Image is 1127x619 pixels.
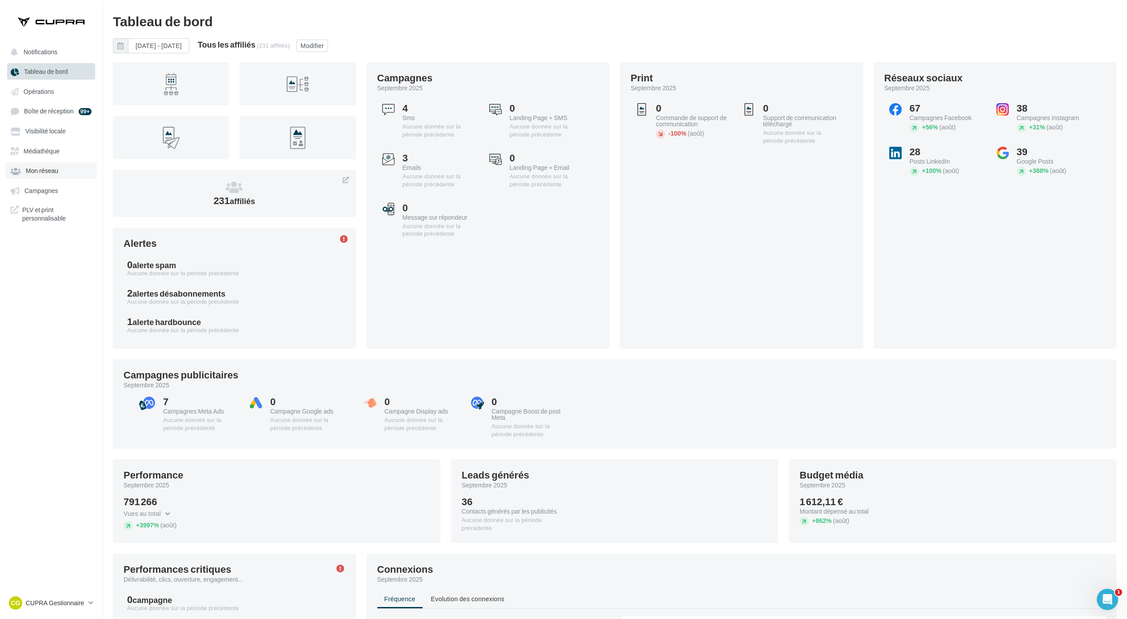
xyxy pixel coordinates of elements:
[910,158,984,165] div: Posts LinkedIn
[270,408,344,414] div: Campagne Google ads
[127,269,342,277] div: Aucune donnée sur la période précédente
[79,108,92,115] div: 99+
[403,203,477,213] div: 0
[799,508,868,514] div: Montant dépensé au total
[403,214,477,221] div: Message sur répondeur
[1029,167,1049,174] span: 388%
[132,261,176,269] div: alerte spam
[132,318,201,326] div: alerte hardbounce
[113,14,1116,28] div: Tableau de bord
[124,508,175,519] button: Vues au total
[492,408,566,421] div: Campagne Boost de post Meta
[113,38,189,53] button: [DATE] - [DATE]
[631,73,653,83] div: Print
[510,173,584,189] div: Aucune donnée sur la période précédente
[462,470,529,480] div: Leads générés
[24,48,57,56] span: Notifications
[833,517,849,524] span: (août)
[127,604,342,612] div: Aucune donnée sur la période précédente
[492,422,566,438] div: Aucune donnée sur la période précédente
[24,88,54,95] span: Opérations
[124,497,180,506] div: 791 266
[1115,589,1122,596] span: 1
[763,115,837,127] div: Support de communication téléchargé
[403,153,477,163] div: 3
[1017,103,1091,113] div: 38
[403,115,477,121] div: Sms
[257,42,290,49] div: (231 affiliés)
[1029,123,1033,131] span: +
[668,129,686,137] span: 100%
[656,115,730,127] div: Commande de support de communication
[1047,123,1063,131] span: (août)
[1029,167,1033,174] span: +
[922,167,926,174] span: +
[631,84,676,92] span: septembre 2025
[124,481,169,490] span: septembre 2025
[462,481,508,490] span: septembre 2025
[160,521,177,529] span: (août)
[124,370,238,380] div: Campagnes publicitaires
[5,182,97,198] a: Campagnes
[127,288,342,298] div: 2
[763,103,837,113] div: 0
[510,165,584,171] div: Landing Page + Email
[5,63,97,79] a: Tableau de bord
[763,129,837,145] div: Aucune donnée sur la période précédente
[136,521,140,529] span: +
[128,38,189,53] button: [DATE] - [DATE]
[127,260,342,269] div: 0
[26,167,58,175] span: Mon réseau
[1029,123,1045,131] span: 31%
[230,196,255,206] span: affiliés
[296,40,328,52] button: Modifier
[124,238,157,248] div: Alertes
[163,397,237,406] div: 7
[812,517,815,524] span: +
[24,147,60,155] span: Médiathèque
[24,108,74,115] span: Boîte de réception
[431,595,504,603] span: Evolution des connexions
[5,103,97,119] a: Boîte de réception 99+
[1017,115,1091,121] div: Campagnes Instagram
[5,83,97,99] a: Opérations
[127,595,342,604] div: 0
[668,129,671,137] span: -
[462,516,562,532] div: Aucune donnée sur la période précédente
[492,397,566,406] div: 0
[510,115,584,121] div: Landing Page + SMS
[884,73,963,83] div: Réseaux sociaux
[510,153,584,163] div: 0
[5,44,93,60] button: Notifications
[799,481,845,490] span: septembre 2025
[462,497,562,506] div: 36
[462,508,562,514] div: Contacts générés par les publicités
[5,143,97,159] a: Médiathèque
[136,521,159,529] span: 3997%
[270,397,344,406] div: 0
[132,596,172,604] div: campagne
[922,123,938,131] span: 56%
[213,194,255,206] span: 231
[5,202,97,226] a: PLV et print personnalisable
[163,416,237,432] div: Aucune donnée sur la période précédente
[22,205,92,223] span: PLV et print personnalisable
[11,599,20,607] span: CG
[5,162,97,178] a: Mon réseau
[124,381,169,390] span: septembre 2025
[163,408,237,414] div: Campagnes Meta Ads
[922,123,926,131] span: +
[377,84,423,92] span: septembre 2025
[943,167,959,174] span: (août)
[377,73,433,83] div: Campagnes
[127,298,342,306] div: Aucune donnée sur la période précédente
[384,397,459,406] div: 0
[384,416,459,432] div: Aucune donnée sur la période précédente
[510,103,584,113] div: 0
[884,84,930,92] span: septembre 2025
[656,103,730,113] div: 0
[687,129,704,137] span: (août)
[510,123,584,139] div: Aucune donnée sur la période précédente
[127,326,342,334] div: Aucune donnée sur la période précédente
